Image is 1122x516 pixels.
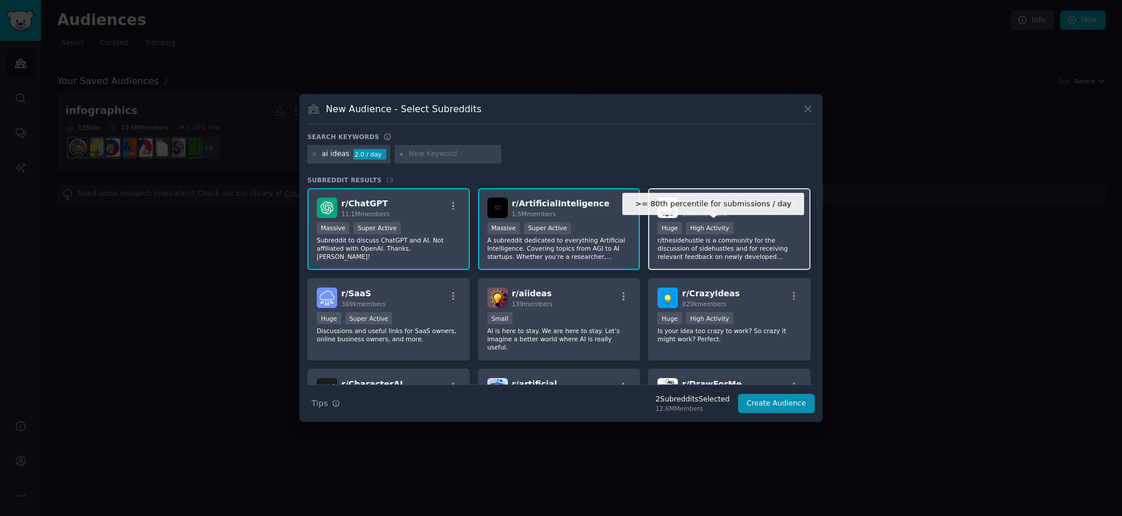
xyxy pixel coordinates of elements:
span: 18 [386,176,394,183]
button: Create Audience [738,394,815,414]
p: Discussions and useful links for SaaS owners, online business owners, and more. [317,327,460,343]
div: 2.0 / day [354,149,386,160]
div: Super Active [524,222,572,234]
img: artificial [487,378,508,399]
span: 820k members [682,300,726,307]
span: r/ DrawForMe [682,379,742,389]
img: aiideas [487,288,508,308]
button: Tips [307,393,344,414]
span: r/ SaaS [341,289,371,298]
span: 139 members [512,300,553,307]
img: SaaS [317,288,337,308]
span: 189k members [682,210,726,217]
img: DrawForMe [657,378,678,399]
span: Tips [311,397,328,410]
img: thesidehustle [657,198,678,218]
span: Subreddit Results [307,176,382,184]
div: Small [487,312,512,324]
span: r/ aiideas [512,289,552,298]
span: 369k members [341,300,386,307]
div: Massive [487,222,520,234]
div: 2 Subreddit s Selected [656,394,730,405]
p: Is your idea too crazy to work? So crazy it might work? Perfect. [657,327,801,343]
div: 12.6M Members [656,404,730,413]
span: r/ thesidehustle [682,199,752,208]
span: r/ ArtificialInteligence [512,199,610,208]
div: Huge [657,312,682,324]
input: New Keyword [408,149,497,160]
img: CrazyIdeas [657,288,678,308]
img: ChatGPT [317,198,337,218]
div: High Activity [686,312,733,324]
p: r/thesidehustle is a community for the discussion of sidehustles and for receiving relevant feedb... [657,236,801,261]
p: AI is here to stay. We are here to stay. Let’s imagine a better world where AI is really useful. [487,327,631,351]
div: Massive [317,222,349,234]
img: ArtificialInteligence [487,198,508,218]
img: CharacterAI [317,378,337,399]
span: r/ ChatGPT [341,199,388,208]
span: 11.1M members [341,210,389,217]
span: r/ artificial [512,379,557,389]
div: Super Active [354,222,401,234]
span: 1.5M members [512,210,556,217]
span: r/ CharacterAI [341,379,403,389]
div: ai ideas [322,149,349,160]
h3: Search keywords [307,133,379,141]
div: Huge [657,222,682,234]
div: High Activity [686,222,733,234]
span: r/ CrazyIdeas [682,289,739,298]
div: Huge [317,312,341,324]
p: A subreddit dedicated to everything Artificial Intelligence. Covering topics from AGI to AI start... [487,236,631,261]
h3: New Audience - Select Subreddits [326,103,482,115]
p: Subreddit to discuss ChatGPT and AI. Not affiliated with OpenAI. Thanks, [PERSON_NAME]! [317,236,460,261]
div: Super Active [345,312,393,324]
